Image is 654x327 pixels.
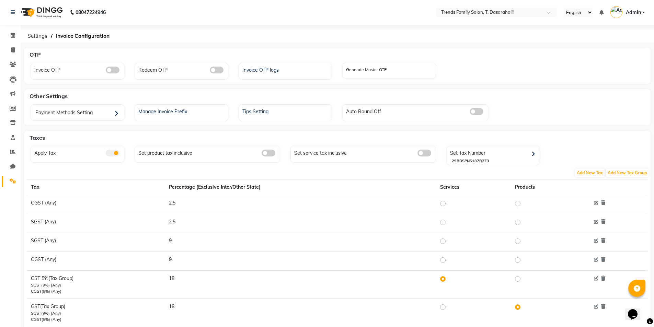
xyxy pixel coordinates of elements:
[511,179,587,195] th: Products
[292,148,436,157] div: Set service tax inclusive
[165,179,436,195] th: Percentage (Exclusive Inter/Other State)
[448,148,540,158] div: Set Tax Number
[452,158,540,164] div: 29BDSPNS187R2Z3
[436,179,510,195] th: Services
[165,270,436,299] td: 18
[33,65,124,74] div: Invoice OTP
[27,179,165,195] th: Tax
[625,300,647,320] iframe: chat widget
[239,106,332,115] a: Tips Setting
[31,282,161,288] div: SGST(9%) (Any)
[48,275,73,281] span: (Tax Group)
[241,65,332,74] div: Invoice OTP logs
[24,30,51,42] span: Settings
[241,106,332,115] div: Tips Setting
[344,106,487,115] div: Auto Round Off
[137,106,228,115] div: Manage Invoice Prefix
[137,148,280,157] div: Set product tax inclusive
[165,195,436,214] td: 2.5
[40,303,65,310] span: (Tax Group)
[239,65,332,74] a: Invoice OTP logs
[346,67,387,73] label: Generate Master OTP
[33,148,124,157] div: Apply Tax
[27,214,165,233] td: SGST (Any)
[135,106,228,115] a: Manage Invoice Prefix
[27,195,165,214] td: CGST (Any)
[27,299,165,327] td: GST
[606,168,649,177] span: Add New Tax Group
[27,270,165,299] td: GST 5%
[165,233,436,252] td: 9
[165,299,436,327] td: 18
[33,106,124,120] div: Payment Methods Setting
[165,252,436,270] td: 9
[626,9,641,16] span: Admin
[76,3,106,22] b: 08047224946
[27,252,165,270] td: CGST (Any)
[137,65,228,74] div: Redeem OTP
[31,310,161,316] div: SGST(9%) (Any)
[574,170,605,176] a: Add New Tax
[27,233,165,252] td: SGST (Any)
[53,30,113,42] span: Invoice Configuration
[575,168,605,177] span: Add New Tax
[605,170,649,176] a: Add New Tax Group
[610,6,622,18] img: Admin
[31,316,161,323] div: CGST(9%) (Any)
[31,288,161,294] div: CGST(9%) (Any)
[165,214,436,233] td: 2.5
[18,3,65,22] img: logo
